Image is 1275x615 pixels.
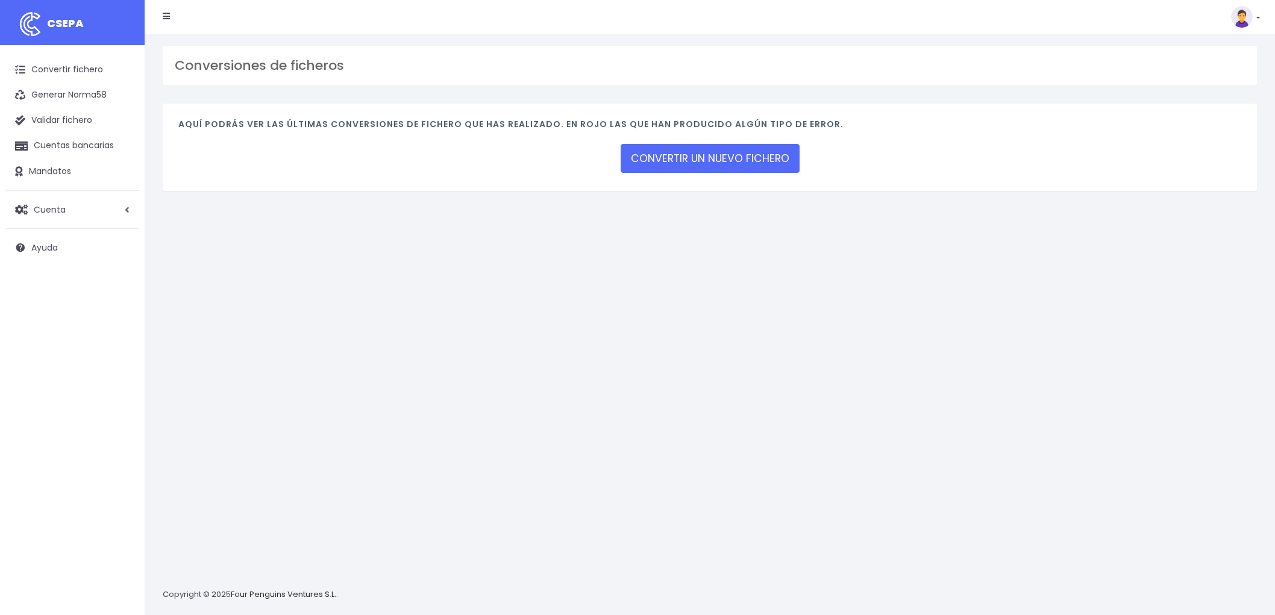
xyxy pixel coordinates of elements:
a: Convertir fichero [6,57,139,83]
h4: Aquí podrás ver las últimas conversiones de fichero que has realizado. En rojo las que han produc... [178,119,1241,136]
p: Copyright © 2025 . [163,588,338,601]
a: Ayuda [6,235,139,260]
a: CONVERTIR UN NUEVO FICHERO [621,144,800,173]
a: Cuentas bancarias [6,133,139,158]
a: Cuenta [6,197,139,222]
span: Ayuda [31,242,58,254]
span: CSEPA [47,16,84,31]
a: Generar Norma58 [6,83,139,108]
img: logo [15,9,45,39]
img: profile [1231,6,1253,28]
a: Validar fichero [6,108,139,133]
h3: Conversiones de ficheros [175,58,1245,73]
a: Four Penguins Ventures S.L. [231,588,336,600]
span: Cuenta [34,203,66,215]
a: Mandatos [6,159,139,184]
